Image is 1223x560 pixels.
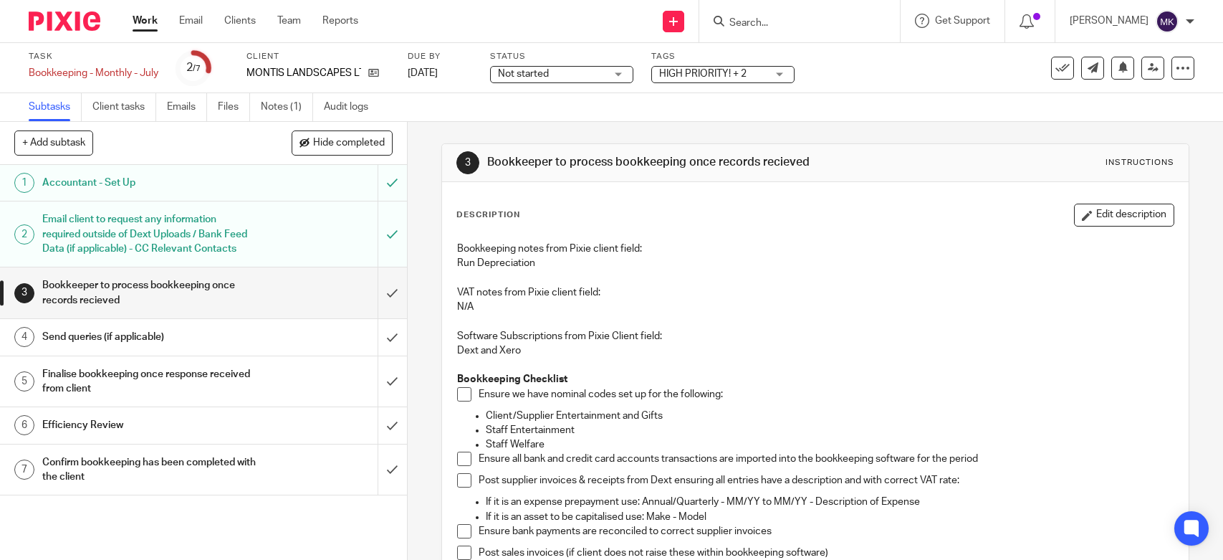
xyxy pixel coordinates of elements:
p: Software Subscriptions from Pixie Client field: [457,329,1173,343]
label: Due by [408,51,472,62]
a: Reports [322,14,358,28]
a: Notes (1) [261,93,313,121]
h1: Accountant - Set Up [42,172,256,194]
p: Ensure all bank and credit card accounts transactions are imported into the bookkeeping software ... [479,452,1173,466]
div: 2 [14,224,34,245]
p: MONTIS LANDSCAPES LTD [246,66,361,80]
p: Post sales invoices (if client does not raise these within bookkeeping software) [479,546,1173,560]
p: N/A [457,300,1173,314]
p: If it is an asset to be capitalised use: Make - Model [486,510,1173,524]
a: Files [218,93,250,121]
p: Post supplier invoices & receipts from Dext ensuring all entries have a description and with corr... [479,473,1173,488]
a: Client tasks [92,93,156,121]
h1: Efficiency Review [42,414,256,436]
span: Hide completed [313,138,385,149]
p: [PERSON_NAME] [1070,14,1148,28]
label: Tags [651,51,795,62]
p: Client/Supplier Entertainment and Gifts [486,409,1173,423]
div: 6 [14,415,34,435]
strong: Bookkeeping Checklist [457,374,567,384]
p: Run Depreciation [457,256,1173,270]
h1: Bookkeeper to process bookkeeping once records recieved [42,275,256,311]
input: Search [728,17,857,30]
div: 7 [14,460,34,480]
p: Bookkeeping notes from Pixie client field: [457,242,1173,256]
a: Email [179,14,203,28]
div: 4 [14,327,34,347]
h1: Email client to request any information required outside of Dext Uploads / Bank Feed Data (if app... [42,209,256,260]
a: Audit logs [324,93,379,121]
p: Staff Welfare [486,437,1173,452]
img: Pixie [29,11,100,31]
img: svg%3E [1156,10,1179,33]
span: [DATE] [408,68,438,78]
div: 2 [186,60,201,76]
p: Ensure we have nominal codes set up for the following: [479,387,1173,402]
label: Client [246,51,390,62]
p: VAT notes from Pixie client field: [457,285,1173,300]
a: Subtasks [29,93,82,121]
div: Bookkeeping - Monthly - July [29,66,158,80]
label: Task [29,51,158,62]
div: 3 [14,283,34,303]
button: Hide completed [292,130,393,155]
small: /7 [193,65,201,72]
a: Team [277,14,301,28]
p: Ensure bank payments are reconciled to correct supplier invoices [479,524,1173,538]
div: 5 [14,371,34,391]
span: Get Support [935,16,990,26]
a: Work [133,14,158,28]
div: Instructions [1106,157,1174,169]
span: HIGH PRIORITY! + 2 [659,69,747,79]
h1: Finalise bookkeeping once response received from client [42,364,256,400]
h1: Confirm bookkeeping has been completed with the client [42,452,256,488]
h1: Send queries (if applicable) [42,326,256,348]
button: + Add subtask [14,130,93,155]
div: 1 [14,173,34,193]
a: Emails [167,93,207,121]
span: Not started [498,69,549,79]
p: Staff Entertainment [486,423,1173,437]
label: Status [490,51,633,62]
p: Dext and Xero [457,343,1173,358]
div: 3 [456,151,479,174]
p: If it is an expense prepayment use: Annual/Quarterly - MM/YY to MM/YY - Description of Expense [486,495,1173,509]
h1: Bookkeeper to process bookkeeping once records recieved [487,155,846,170]
button: Edit description [1074,204,1174,227]
p: Description [456,209,520,221]
a: Clients [224,14,256,28]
